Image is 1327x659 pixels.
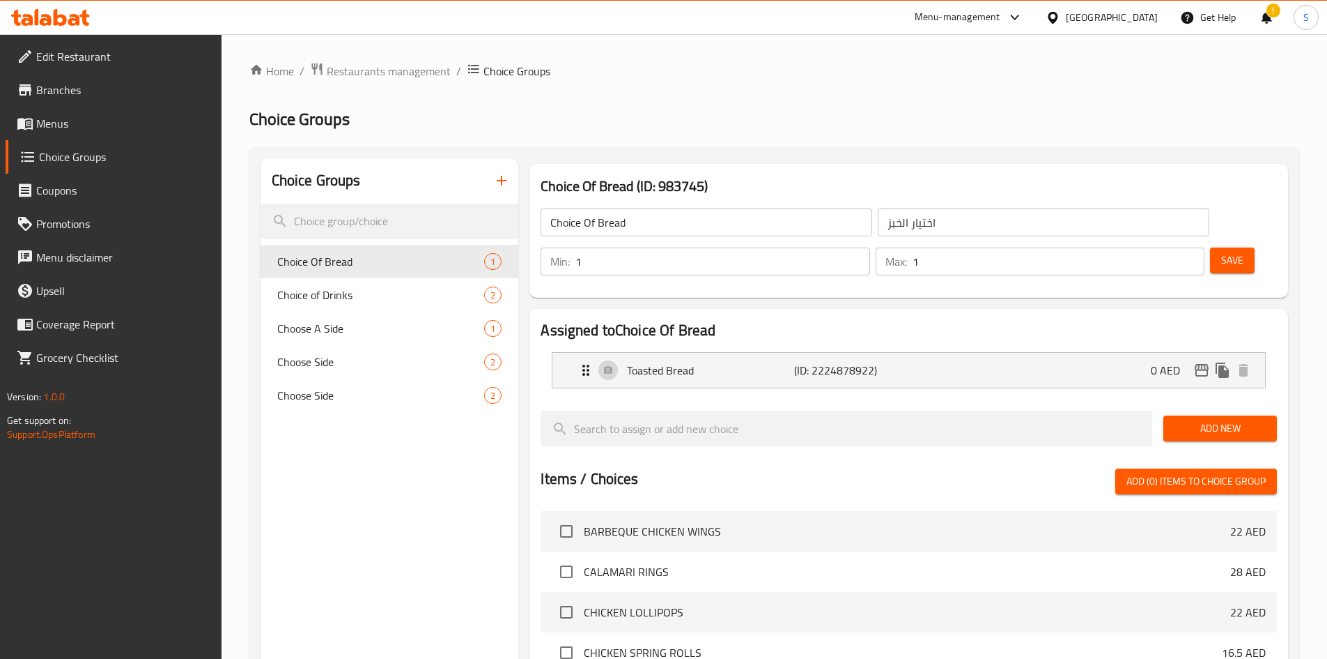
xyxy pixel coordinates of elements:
span: Choose Side [277,354,485,370]
span: Upsell [36,282,210,299]
p: Max: [885,253,907,270]
p: Toasted Bread [627,362,793,379]
span: Select choice [552,517,581,546]
a: Choice Groups [6,140,222,174]
h3: Choice Of Bread (ID: 983745) [541,175,1277,197]
div: Menu-management [915,9,1000,26]
span: Add New [1174,420,1266,437]
span: Choose A Side [277,320,485,337]
span: BARBEQUE CHICKEN WINGS [584,523,1230,540]
div: Choose A Side1 [261,312,519,345]
h2: Choice Groups [272,170,361,191]
input: search [541,411,1152,446]
p: 22 AED [1230,523,1266,540]
p: 22 AED [1230,604,1266,621]
a: Restaurants management [310,62,451,80]
div: Choices [484,387,502,404]
h2: Items / Choices [541,469,638,490]
button: duplicate [1212,360,1233,381]
li: / [300,63,304,79]
button: edit [1191,360,1212,381]
span: Choose Side [277,387,485,404]
div: Choose Side2 [261,345,519,379]
a: Coverage Report [6,308,222,341]
span: 2 [485,289,501,302]
span: Grocery Checklist [36,349,210,366]
button: Save [1210,248,1255,273]
a: Support.OpsPlatform [7,425,95,444]
span: Promotions [36,215,210,232]
input: search [261,204,519,239]
li: / [456,63,461,79]
span: Choice of Drinks [277,287,485,303]
div: Choices [484,287,502,303]
div: [GEOGRAPHIC_DATA] [1066,10,1158,25]
a: Upsell [6,274,222,308]
button: Add New [1163,416,1277,441]
span: 1 [485,322,501,335]
div: Choice Of Bread1 [261,245,519,278]
span: Choice Groups [249,103,350,135]
div: Choice of Drinks2 [261,278,519,312]
button: delete [1233,360,1254,381]
p: (ID: 2224878922) [794,362,906,379]
p: 28 AED [1230,563,1266,580]
div: Expand [552,353,1265,388]
span: Version: [7,388,41,406]
span: Edit Restaurant [36,48,210,65]
span: S [1303,10,1309,25]
span: Restaurants management [327,63,451,79]
h2: Assigned to Choice Of Bread [541,320,1277,341]
button: Add (0) items to choice group [1115,469,1277,494]
span: 2 [485,389,501,402]
span: CALAMARI RINGS [584,563,1230,580]
span: Add (0) items to choice group [1126,473,1266,490]
nav: breadcrumb [249,62,1299,80]
span: CHICKEN LOLLIPOPS [584,604,1230,621]
div: Choices [484,253,502,270]
span: Choice Groups [483,63,550,79]
span: Menu disclaimer [36,249,210,266]
p: Min: [550,253,570,270]
a: Edit Restaurant [6,40,222,73]
a: Menus [6,107,222,140]
span: Branches [36,82,210,98]
span: 2 [485,356,501,369]
div: Choices [484,354,502,370]
a: Menu disclaimer [6,241,222,274]
span: Save [1221,252,1243,269]
span: Coverage Report [36,316,210,333]
a: Grocery Checklist [6,341,222,374]
li: Expand [541,347,1277,394]
span: Choice Of Bread [277,253,485,270]
span: Get support on: [7,411,71,430]
span: Select choice [552,598,581,627]
div: Choices [484,320,502,337]
span: Menus [36,115,210,132]
span: Choice Groups [39,149,210,165]
a: Promotions [6,207,222,241]
span: Coupons [36,182,210,199]
a: Coupons [6,174,222,207]
a: Home [249,63,294,79]
span: 1 [485,255,501,268]
a: Branches [6,73,222,107]
div: Choose Side2 [261,379,519,412]
span: 1.0.0 [43,388,65,406]
p: 0 AED [1151,362,1191,379]
span: Select choice [552,557,581,586]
